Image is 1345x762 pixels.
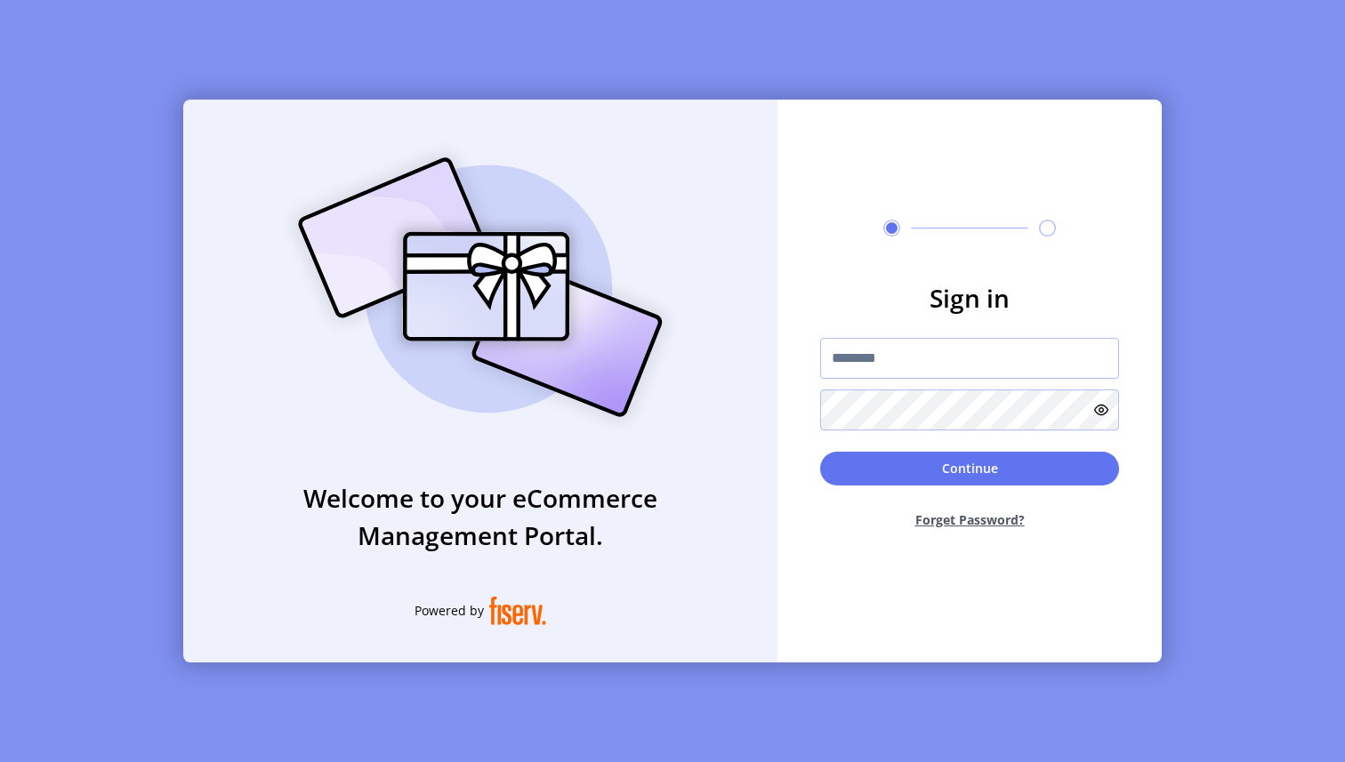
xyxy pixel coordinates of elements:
img: card_Illustration.svg [271,138,689,437]
h3: Sign in [820,279,1119,317]
button: Continue [820,452,1119,485]
span: Powered by [415,601,484,620]
h3: Welcome to your eCommerce Management Portal. [183,479,777,554]
button: Forget Password? [820,496,1119,543]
